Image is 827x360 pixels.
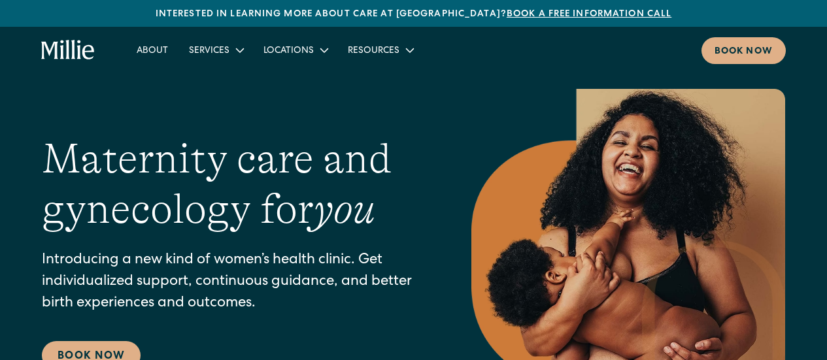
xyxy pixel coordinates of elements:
a: About [126,39,178,61]
div: Resources [337,39,423,61]
a: home [41,40,95,61]
div: Locations [253,39,337,61]
div: Services [189,44,229,58]
div: Services [178,39,253,61]
p: Introducing a new kind of women’s health clinic. Get individualized support, continuous guidance,... [42,250,419,315]
div: Locations [263,44,314,58]
div: Resources [348,44,399,58]
a: Book a free information call [507,10,671,19]
a: Book now [701,37,786,64]
h1: Maternity care and gynecology for [42,134,419,235]
em: you [314,186,375,233]
div: Book now [715,45,773,59]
